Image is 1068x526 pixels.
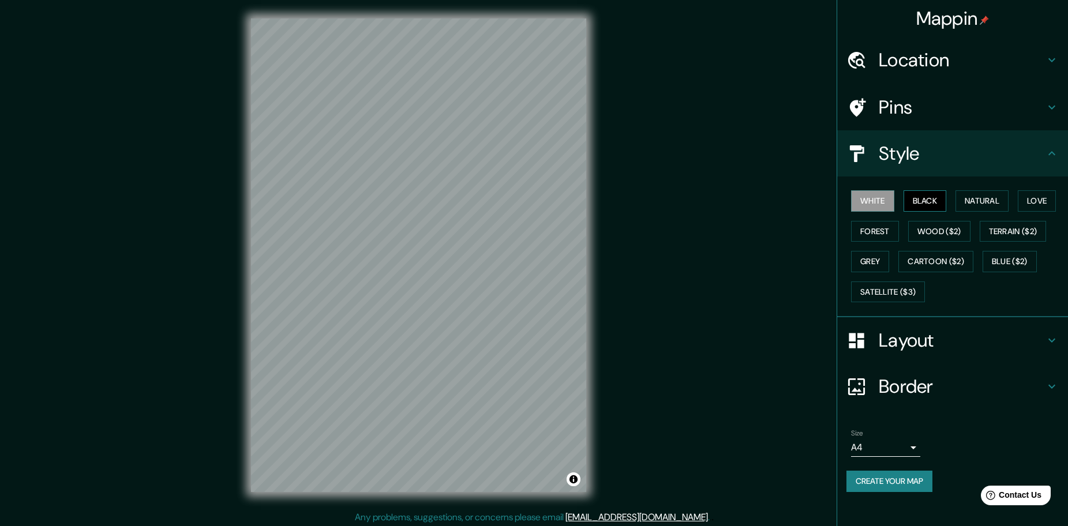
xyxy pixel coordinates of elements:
[837,317,1068,363] div: Layout
[846,471,932,492] button: Create your map
[879,142,1045,165] h4: Style
[879,375,1045,398] h4: Border
[980,16,989,25] img: pin-icon.png
[1018,190,1056,212] button: Love
[837,363,1068,409] div: Border
[851,251,889,272] button: Grey
[898,251,973,272] button: Cartoon ($2)
[851,281,925,303] button: Satellite ($3)
[711,510,714,524] div: .
[710,510,711,524] div: .
[355,510,710,524] p: Any problems, suggestions, or concerns please email .
[837,84,1068,130] div: Pins
[837,37,1068,83] div: Location
[879,96,1045,119] h4: Pins
[879,48,1045,72] h4: Location
[851,190,894,212] button: White
[879,329,1045,352] h4: Layout
[916,7,990,30] h4: Mappin
[904,190,947,212] button: Black
[980,221,1047,242] button: Terrain ($2)
[851,429,863,438] label: Size
[955,190,1009,212] button: Natural
[851,221,899,242] button: Forest
[251,18,586,492] canvas: Map
[565,511,708,523] a: [EMAIL_ADDRESS][DOMAIN_NAME]
[965,481,1055,513] iframe: Help widget launcher
[908,221,970,242] button: Wood ($2)
[983,251,1037,272] button: Blue ($2)
[837,130,1068,176] div: Style
[851,438,920,457] div: A4
[567,472,580,486] button: Toggle attribution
